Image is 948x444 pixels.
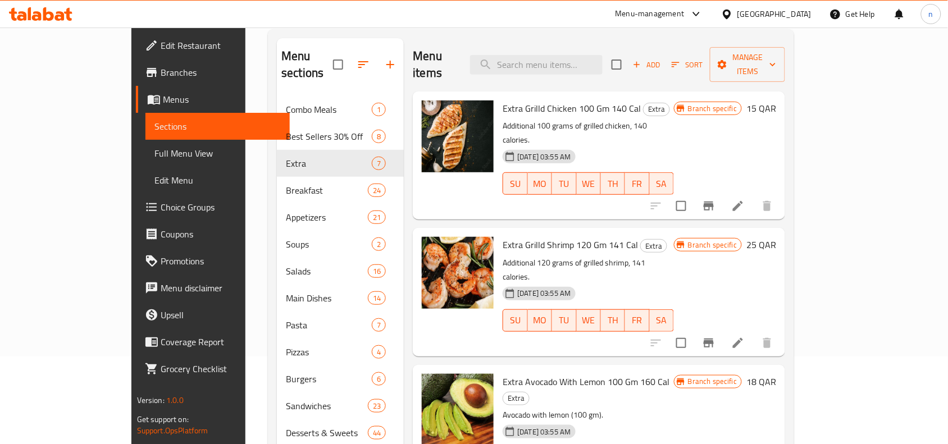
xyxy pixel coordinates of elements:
span: Extra Avocado With Lemon 100 Gm 160 Cal [503,373,669,390]
span: Menu disclaimer [161,281,281,295]
p: Additional 120 grams of grilled shrimp, 141 calories. [503,256,674,284]
span: Select to update [669,194,693,218]
a: Menus [136,86,290,113]
button: MO [528,172,552,195]
h2: Menu items [413,48,457,81]
button: TU [552,309,576,332]
span: Salads [286,264,368,278]
div: Pizzas4 [277,338,404,365]
span: 1 [372,104,385,115]
div: Main Dishes14 [277,285,404,312]
span: Grocery Checklist [161,362,281,376]
p: Avocado with lemon (100 gm). [503,408,674,422]
div: items [372,372,386,386]
span: Appetizers [286,210,368,224]
span: Best Sellers 30% Off [286,130,372,143]
span: 2 [372,239,385,250]
a: Edit Restaurant [136,32,290,59]
button: WE [577,309,601,332]
span: Select section [605,53,628,76]
span: 21 [368,212,385,223]
span: Burgers [286,372,372,386]
h2: Menu sections [281,48,333,81]
span: Sort items [664,56,710,74]
span: WE [581,176,596,192]
span: FR [630,312,645,328]
div: Extra [640,239,667,253]
button: SU [503,172,527,195]
span: Upsell [161,308,281,322]
div: Sandwiches23 [277,392,404,419]
div: Soups2 [277,231,404,258]
span: Add [631,58,662,71]
div: Extra7 [277,150,404,177]
span: SA [654,312,669,328]
span: MO [532,312,548,328]
div: items [372,237,386,251]
span: 8 [372,131,385,142]
button: TH [601,172,625,195]
button: FR [625,309,649,332]
button: delete [754,329,781,356]
div: Appetizers21 [277,204,404,231]
span: 23 [368,401,385,411]
a: Menu disclaimer [136,274,290,301]
a: Choice Groups [136,194,290,221]
a: Edit menu item [731,336,745,350]
span: Pizzas [286,345,372,359]
button: Branch-specific-item [695,329,722,356]
span: TU [557,176,572,192]
div: items [368,399,386,413]
div: Salads16 [277,258,404,285]
button: Add [628,56,664,74]
span: FR [630,176,645,192]
div: Breakfast24 [277,177,404,204]
button: MO [528,309,552,332]
span: Soups [286,237,372,251]
div: Burgers6 [277,365,404,392]
span: Coupons [161,227,281,241]
div: items [368,184,386,197]
span: Extra [503,392,529,405]
button: SU [503,309,527,332]
div: Best Sellers 30% Off8 [277,123,404,150]
div: Pasta7 [277,312,404,338]
h6: 18 QAR [746,374,776,390]
span: 24 [368,185,385,196]
a: Full Menu View [145,140,290,167]
a: Sections [145,113,290,140]
span: TH [605,176,621,192]
span: SA [654,176,669,192]
span: Add item [628,56,664,74]
span: 44 [368,428,385,438]
button: Add section [377,51,404,78]
span: Combo Meals [286,103,372,116]
div: Extra [286,157,372,170]
span: Version: [137,393,165,408]
div: items [368,264,386,278]
button: SA [650,172,674,195]
input: search [470,55,603,75]
span: TH [605,312,621,328]
h6: 25 QAR [746,237,776,253]
button: delete [754,193,781,219]
span: Promotions [161,254,281,268]
div: Main Dishes [286,291,368,305]
a: Promotions [136,248,290,274]
span: Sandwiches [286,399,368,413]
div: items [372,318,386,332]
span: Menus [163,93,281,106]
span: n [929,8,933,20]
a: Support.OpsPlatform [137,423,208,438]
span: 14 [368,293,385,304]
span: TU [557,312,572,328]
span: 6 [372,374,385,385]
span: Extra [641,240,667,253]
span: Branch specific [683,376,741,387]
a: Coupons [136,221,290,248]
